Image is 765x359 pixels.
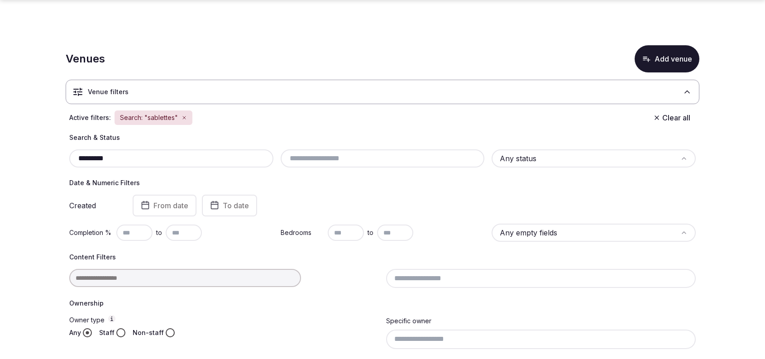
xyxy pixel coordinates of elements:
[281,228,324,237] label: Bedrooms
[99,328,115,337] label: Staff
[69,253,696,262] h4: Content Filters
[202,195,257,216] button: To date
[69,133,696,142] h4: Search & Status
[69,299,696,308] h4: Ownership
[69,315,379,325] label: Owner type
[133,195,196,216] button: From date
[69,178,696,187] h4: Date & Numeric Filters
[66,51,105,67] h1: Venues
[635,45,699,72] button: Add venue
[108,315,115,322] button: Owner type
[120,113,178,122] span: Search: "sablettes"
[69,113,111,122] span: Active filters:
[69,228,113,237] label: Completion %
[368,228,373,237] span: to
[133,328,164,337] label: Non-staff
[223,201,249,210] span: To date
[648,110,696,126] button: Clear all
[88,87,129,96] h3: Venue filters
[153,201,188,210] span: From date
[69,328,81,337] label: Any
[156,228,162,237] span: to
[69,202,120,209] label: Created
[386,317,431,325] label: Specific owner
